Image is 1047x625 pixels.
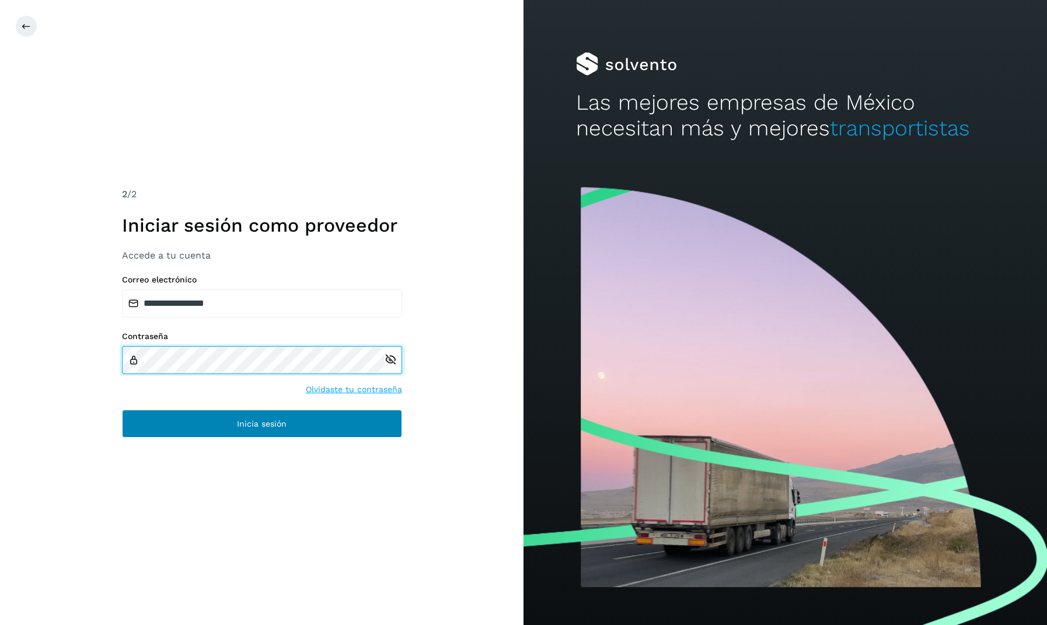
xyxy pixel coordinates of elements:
[122,214,402,236] h1: Iniciar sesión como proveedor
[306,383,402,396] a: Olvidaste tu contraseña
[830,116,970,141] span: transportistas
[122,188,127,200] span: 2
[122,410,402,438] button: Inicia sesión
[122,331,402,341] label: Contraseña
[237,420,287,428] span: Inicia sesión
[122,250,402,261] h3: Accede a tu cuenta
[122,275,402,285] label: Correo electrónico
[576,90,995,142] h2: Las mejores empresas de México necesitan más y mejores
[122,187,402,201] div: /2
